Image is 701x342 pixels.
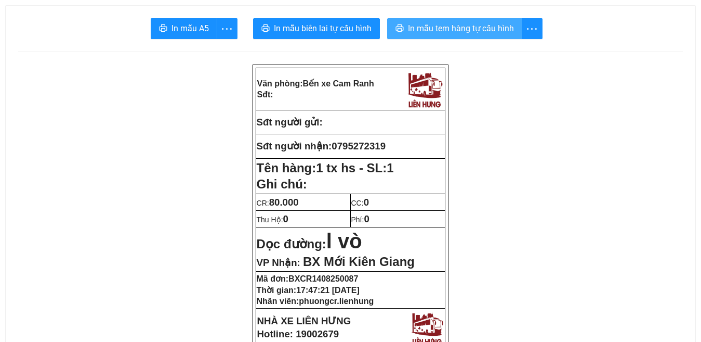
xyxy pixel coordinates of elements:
strong: Nhân viên: [257,297,374,306]
button: printerIn mẫu A5 [151,18,217,39]
span: 0795272319 [332,141,386,151]
span: 80.000 [269,197,299,208]
button: more [217,18,237,39]
strong: Sđt người gửi: [257,117,323,128]
span: 0 [364,197,369,208]
span: printer [395,24,404,34]
span: phuongcr.lienhung [299,297,374,306]
strong: Dọc đường: [257,237,362,251]
span: l vò [326,230,362,252]
span: 1 tx hs - SL: [316,161,393,175]
span: 0 [283,213,288,224]
span: 0 [364,213,369,224]
span: BXCR1408250087 [288,274,358,283]
span: BX Mới Kiên Giang [303,255,415,269]
span: more [522,22,542,35]
button: printerIn mẫu tem hàng tự cấu hình [387,18,522,39]
strong: Sđt: [257,90,273,99]
span: more [217,22,237,35]
button: printerIn mẫu biên lai tự cấu hình [253,18,380,39]
span: Thu Hộ: [257,216,288,224]
span: 1 [387,161,393,175]
button: more [522,18,543,39]
span: printer [261,24,270,34]
span: printer [159,24,167,34]
span: In mẫu tem hàng tự cấu hình [408,22,514,35]
span: Phí: [351,216,369,224]
span: VP Nhận: [257,257,300,268]
img: logo [405,69,444,109]
span: In mẫu biên lai tự cấu hình [274,22,372,35]
span: In mẫu A5 [171,22,209,35]
span: CR: [257,199,299,207]
strong: Mã đơn: [257,274,359,283]
span: Bến xe Cam Ranh [303,79,374,88]
strong: Sđt người nhận: [257,141,332,151]
span: Ghi chú: [257,177,307,191]
strong: Hotline: 19002679 [257,328,339,339]
strong: Thời gian: [257,286,360,295]
span: CC: [351,199,369,207]
strong: Tên hàng: [257,161,394,175]
strong: Văn phòng: [257,79,374,88]
strong: NHÀ XE LIÊN HƯNG [257,315,351,326]
span: 17:47:21 [DATE] [296,286,360,295]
